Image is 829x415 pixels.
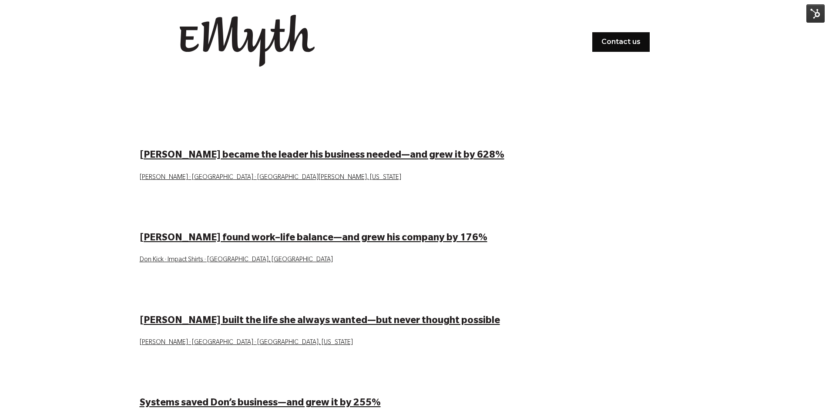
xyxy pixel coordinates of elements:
[140,193,170,219] img: Play Video
[806,4,825,23] img: HubSpot Tools Menu Toggle
[140,232,690,246] h3: [PERSON_NAME] found work–life balance—and grew his company by 176%
[140,315,690,328] h3: [PERSON_NAME] built the life she always wanted—but never thought possible
[140,276,690,348] a: Play Video Play Video [PERSON_NAME] built the life she always wanted—but never thought possible [...
[180,15,315,67] img: EMyth
[140,149,690,163] h3: [PERSON_NAME] became the leader his business needed—and grew it by 628%
[140,338,690,348] p: [PERSON_NAME] · [GEOGRAPHIC_DATA] · [GEOGRAPHIC_DATA], [US_STATE]
[140,173,690,183] p: [PERSON_NAME] · [GEOGRAPHIC_DATA] · [GEOGRAPHIC_DATA][PERSON_NAME], [US_STATE]
[140,358,170,385] img: Play Video
[140,110,170,137] img: Play Video
[140,255,690,266] p: Don Kick · Impact Shirts · [GEOGRAPHIC_DATA], [GEOGRAPHIC_DATA]
[140,397,690,411] h3: Systems saved Don’s business—and grew it by 255%
[140,276,170,302] img: Play Video
[140,193,690,266] a: Play Video Play Video [PERSON_NAME] found work–life balance—and grew his company by 176% Don Kick...
[140,110,690,183] a: Play Video Play Video [PERSON_NAME] became the leader his business needed—and grew it by 628% [PE...
[592,32,650,51] a: Contact us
